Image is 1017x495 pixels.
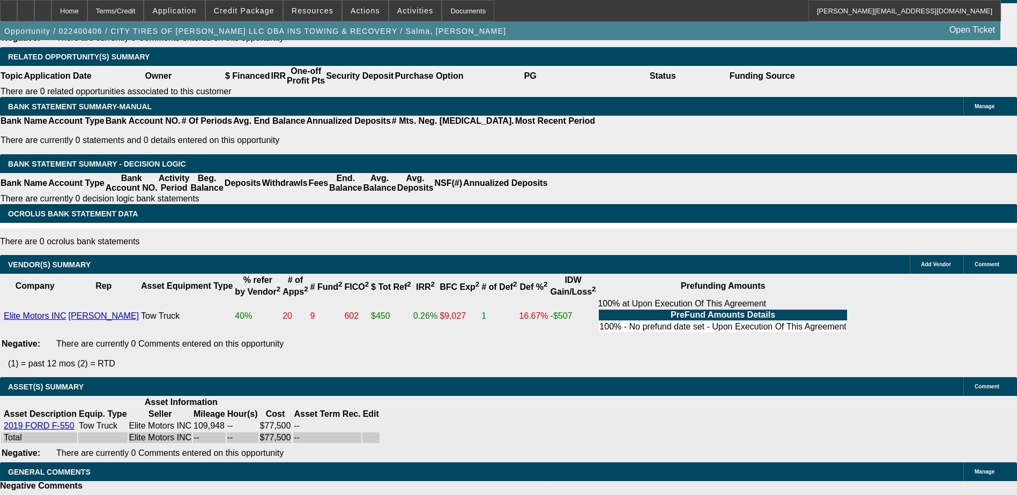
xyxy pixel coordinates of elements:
th: Beg. Balance [190,173,224,193]
th: Application Date [23,66,92,86]
div: 100% at Upon Execution Of This Agreement [598,299,848,333]
button: Activities [389,1,442,21]
button: Actions [343,1,388,21]
th: Edit [362,409,380,419]
span: GENERAL COMMENTS [8,468,91,476]
td: Tow Truck [140,298,233,334]
b: $ Tot Ref [371,282,411,291]
th: Account Type [48,173,105,193]
b: Rep [95,281,112,290]
td: 40% [234,298,281,334]
b: Negative: [2,448,40,457]
td: $9,027 [439,298,480,334]
b: IDW Gain/Loss [551,275,596,296]
span: Bank Statement Summary - Decision Logic [8,160,186,168]
th: Most Recent Period [515,116,596,126]
sup: 2 [304,285,308,293]
th: Asset Term Recommendation [293,409,361,419]
th: End. Balance [329,173,362,193]
span: Comment [975,261,999,267]
sup: 2 [407,280,411,288]
b: Cost [266,409,285,418]
sup: 2 [338,280,342,288]
td: -- [293,432,361,443]
span: Add Vendor [921,261,951,267]
span: BANK STATEMENT SUMMARY-MANUAL [8,102,152,111]
b: Mileage [194,409,225,418]
td: 602 [344,298,369,334]
th: Avg. End Balance [233,116,306,126]
th: Status [597,66,729,86]
p: There are currently 0 statements and 0 details entered on this opportunity [1,136,595,145]
b: Asset Equipment Type [141,281,233,290]
td: -- [293,421,361,431]
span: Comment [975,384,999,389]
span: VENDOR(S) SUMMARY [8,260,91,269]
sup: 2 [592,285,596,293]
b: # of Def [481,282,517,291]
b: Def % [520,282,548,291]
b: FICO [344,282,369,291]
b: Negative: [2,339,40,348]
th: # Mts. Neg. [MEDICAL_DATA]. [391,116,515,126]
span: Actions [351,6,380,15]
th: NSF(#) [434,173,463,193]
div: Total [4,433,77,442]
td: -- [227,421,258,431]
b: PreFund Amounts Details [671,310,775,319]
span: Resources [292,6,333,15]
span: Opportunity / 022400406 / CITY TIRES OF [PERSON_NAME] LLC DBA INS TOWING & RECOVERY / Salma, [PER... [4,27,506,35]
b: Prefunding Amounts [681,281,766,290]
th: # Of Periods [181,116,233,126]
td: $77,500 [259,432,292,443]
th: Annualized Deposits [306,116,391,126]
b: IRR [416,282,435,291]
button: Application [144,1,204,21]
td: 9 [310,298,343,334]
a: Open Ticket [945,21,999,39]
th: Deposits [224,173,262,193]
sup: 2 [365,280,369,288]
span: There are currently 0 Comments entered on this opportunity [56,448,284,457]
td: -- [193,432,226,443]
span: Manage [975,469,994,475]
b: BFC Exp [440,282,479,291]
b: Hour(s) [227,409,258,418]
button: Resources [284,1,342,21]
sup: 2 [544,280,547,288]
b: Company [16,281,55,290]
b: # of Apps [283,275,308,296]
sup: 2 [476,280,479,288]
th: One-off Profit Pts [286,66,325,86]
th: Owner [92,66,225,86]
th: Equip. Type [78,409,127,419]
b: Asset Description [4,409,77,418]
th: PG [464,66,596,86]
td: $77,500 [259,421,292,431]
td: -- [227,432,258,443]
span: ASSET(S) SUMMARY [8,382,84,391]
a: Elite Motors INC [4,311,66,320]
th: Funding Source [729,66,796,86]
span: OCROLUS BANK STATEMENT DATA [8,209,138,218]
th: IRR [270,66,286,86]
td: 109,948 [193,421,226,431]
sup: 2 [431,280,435,288]
th: Activity Period [158,173,190,193]
td: 1 [481,298,517,334]
td: Elite Motors INC [129,432,192,443]
th: Account Type [48,116,105,126]
td: 20 [282,298,308,334]
b: Asset Term Rec. [294,409,360,418]
th: Bank Account NO. [105,116,181,126]
span: Application [152,6,196,15]
span: RELATED OPPORTUNITY(S) SUMMARY [8,52,150,61]
th: Security Deposit [325,66,394,86]
td: Elite Motors INC [129,421,192,431]
sup: 2 [513,280,517,288]
span: There are currently 0 Comments entered on this opportunity [56,339,284,348]
td: $450 [370,298,412,334]
th: Withdrawls [261,173,308,193]
b: % refer by Vendor [235,275,280,296]
b: # Fund [310,282,343,291]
